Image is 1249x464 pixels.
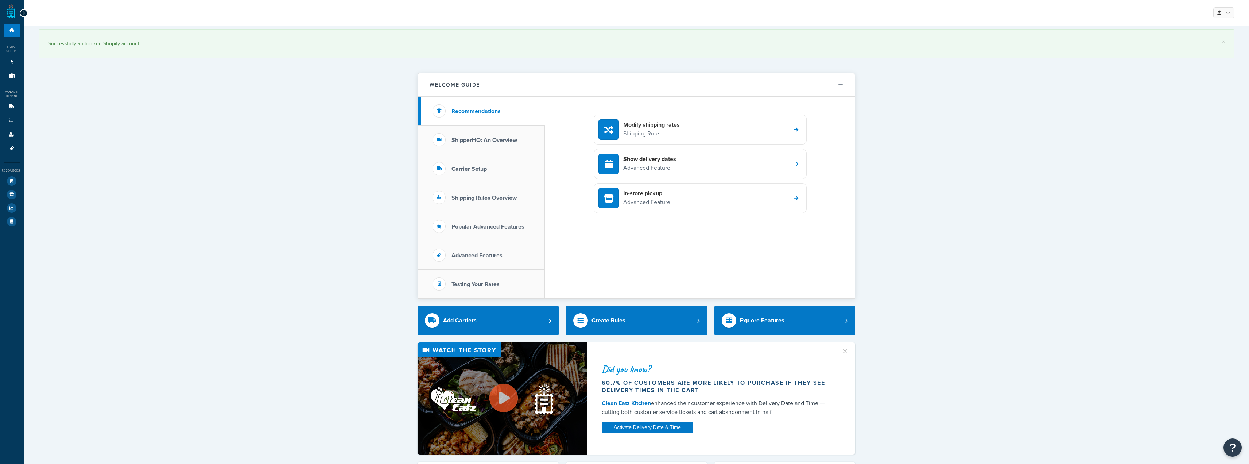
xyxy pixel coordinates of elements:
h3: Shipping Rules Overview [451,195,517,201]
h4: Show delivery dates [623,155,676,163]
p: Advanced Feature [623,163,676,173]
div: enhanced their customer experience with Delivery Date and Time — cutting both customer service ti... [602,399,832,417]
li: Shipping Rules [4,114,20,127]
img: Video thumbnail [418,342,587,455]
a: Activate Delivery Date & Time [602,422,693,433]
div: Create Rules [591,315,625,326]
div: Did you know? [602,364,832,374]
h4: In-store pickup [623,189,670,198]
h3: Advanced Features [451,252,503,259]
li: Origins [4,69,20,83]
h4: Modify shipping rates [623,121,680,129]
div: Explore Features [740,315,784,326]
li: Analytics [4,202,20,215]
div: 60.7% of customers are more likely to purchase if they see delivery times in the cart [602,379,832,394]
a: Explore Features [714,306,856,335]
button: Open Resource Center [1223,438,1242,457]
h3: Popular Advanced Features [451,223,524,230]
h3: Recommendations [451,108,501,115]
li: Websites [4,55,20,69]
h3: ShipperHQ: An Overview [451,137,517,143]
button: Welcome Guide [418,73,855,97]
li: Advanced Features [4,142,20,155]
p: Shipping Rule [623,129,680,138]
li: Marketplace [4,188,20,201]
div: Add Carriers [443,315,477,326]
p: Advanced Feature [623,198,670,207]
li: Dashboard [4,24,20,37]
a: × [1222,39,1225,45]
a: Clean Eatz Kitchen [602,399,651,407]
li: Boxes [4,128,20,141]
h3: Carrier Setup [451,166,487,172]
li: Test Your Rates [4,175,20,188]
a: Create Rules [566,306,707,335]
li: Help Docs [4,215,20,228]
h3: Testing Your Rates [451,281,500,288]
li: Carriers [4,100,20,114]
h2: Welcome Guide [430,82,480,88]
a: Add Carriers [418,306,559,335]
div: Successfully authorized Shopify account [48,39,1225,49]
